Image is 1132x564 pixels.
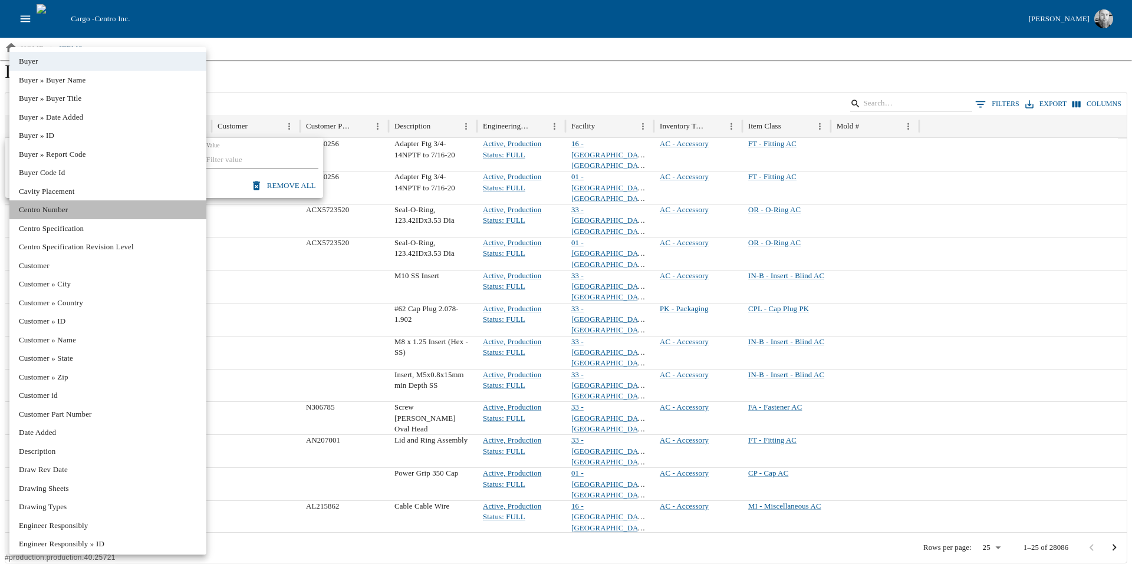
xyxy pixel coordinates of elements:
li: Centro Number [9,200,206,219]
li: Buyer Code Id [9,163,206,182]
li: Centro Specification [9,219,206,238]
li: Drawing Types [9,497,206,516]
li: Buyer » Buyer Title [9,89,206,108]
li: Customer [9,256,206,275]
li: Customer id [9,386,206,405]
li: Engineer Responsibly » ID [9,535,206,553]
li: Customer » ID [9,312,206,331]
li: Buyer » Buyer Name [9,71,206,90]
li: Date Added [9,423,206,442]
li: Drawing Sheets [9,479,206,498]
li: Buyer » ID [9,126,206,145]
li: Customer » State [9,349,206,368]
li: Draw Rev Date [9,460,206,479]
li: Customer Part Number [9,405,206,424]
li: Customer » Zip [9,368,206,387]
li: Cavity Placement [9,182,206,201]
li: Centro Specification Revision Level [9,238,206,256]
li: Buyer » Date Added [9,108,206,127]
li: Buyer [9,52,206,71]
li: Customer » Country [9,293,206,312]
li: Engineer Responsibly [9,516,206,535]
li: Buyer » Report Code [9,145,206,164]
li: Customer » Name [9,331,206,349]
li: Customer » City [9,275,206,293]
li: Description [9,442,206,461]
